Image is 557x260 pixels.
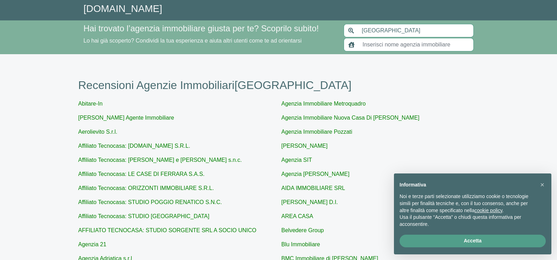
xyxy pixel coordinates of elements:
a: Agenzia [PERSON_NAME] [281,171,350,177]
a: Blu Immobiliare [281,241,320,247]
a: [PERSON_NAME] [281,143,328,149]
a: Affiliato Tecnocasa: LE CASE DI FERRARA S.A.S. [78,171,205,177]
a: Agenzia Immobiliare Metroquadro [281,101,366,107]
a: Affiliato Tecnocasa: STUDIO POGGIO RENATICO S.N.C. [78,199,222,205]
span: × [540,181,544,189]
button: Chiudi questa informativa [537,179,548,190]
h4: Hai trovato l’agenzia immobiliare giusta per te? Scoprilo subito! [84,24,335,34]
p: Lo hai già scoperto? Condividi la tua esperienza e aiuta altri utenti come te ad orientarsi [84,37,335,45]
p: Noi e terze parti selezionate utilizziamo cookie o tecnologie simili per finalità tecniche e, con... [400,193,535,214]
a: Affiliato Tecnocasa: STUDIO [GEOGRAPHIC_DATA] [78,213,209,219]
a: Belvedere Group [281,227,324,233]
a: [PERSON_NAME] Agente Immobiliare [78,115,174,121]
p: Usa il pulsante “Accetta” o chiudi questa informativa per acconsentire. [400,214,535,228]
h2: Informativa [400,182,535,188]
a: Abitare-In [78,101,103,107]
input: Inserisci nome agenzia immobiliare [358,38,474,51]
a: Affiliato Tecnocasa: ORIZZONTI IMMOBILIARE S.R.L. [78,185,214,191]
a: Affiliato Tecnocasa: [DOMAIN_NAME] S.R.L. [78,143,190,149]
a: AFFILIATO TECNOCASA: STUDIO SORGENTE SRL A SOCIO UNICO [78,227,257,233]
a: [DOMAIN_NAME] [84,3,162,14]
a: cookie policy - il link si apre in una nuova scheda [474,208,502,213]
button: Accetta [400,235,546,247]
a: Affiliato Tecnocasa: [PERSON_NAME] e [PERSON_NAME] s.n.c. [78,157,242,163]
a: Agenzia 21 [78,241,106,247]
h1: Recensioni Agenzie Immobiliari [GEOGRAPHIC_DATA] [78,78,479,92]
a: [PERSON_NAME] D.I. [281,199,338,205]
a: AREA CASA [281,213,313,219]
a: Agenzia Immobiliare Pozzati [281,129,352,135]
a: Agenzia SIT [281,157,312,163]
a: AIDA IMMOBILIARE SRL [281,185,345,191]
input: Inserisci area di ricerca (Comune o Provincia) [358,24,474,37]
a: Agenzia Immobiliare Nuova Casa Di [PERSON_NAME] [281,115,420,121]
a: Aerolievito S.r.l. [78,129,117,135]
